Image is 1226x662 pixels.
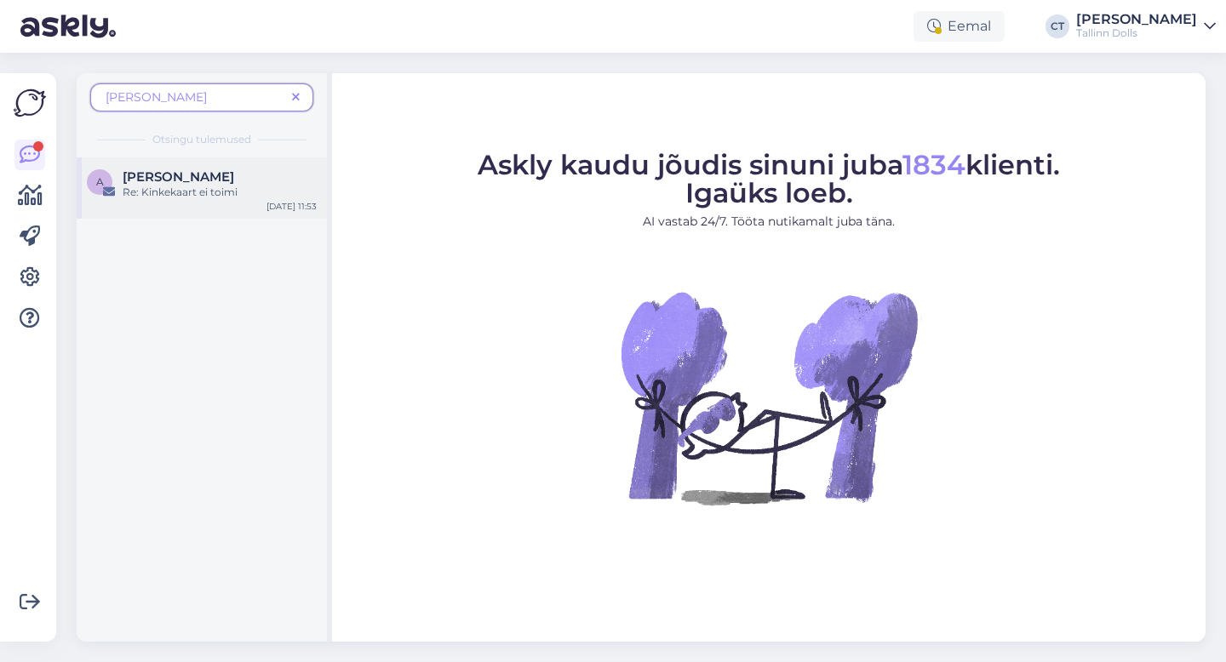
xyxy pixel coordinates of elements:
[616,244,922,551] img: No Chat active
[123,185,317,200] div: Re: Kinkekaart ei toimi
[123,169,234,185] span: Anni Sibul
[96,175,104,188] span: A
[1076,26,1197,40] div: Tallinn Dolls
[1076,13,1216,40] a: [PERSON_NAME]Tallinn Dolls
[902,148,965,181] span: 1834
[106,89,207,105] span: [PERSON_NAME]
[478,148,1060,209] span: Askly kaudu jõudis sinuni juba klienti. Igaüks loeb.
[1046,14,1069,38] div: CT
[152,132,251,147] span: Otsingu tulemused
[14,87,46,119] img: Askly Logo
[914,11,1005,42] div: Eemal
[1076,13,1197,26] div: [PERSON_NAME]
[266,200,317,213] div: [DATE] 11:53
[478,213,1060,231] p: AI vastab 24/7. Tööta nutikamalt juba täna.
